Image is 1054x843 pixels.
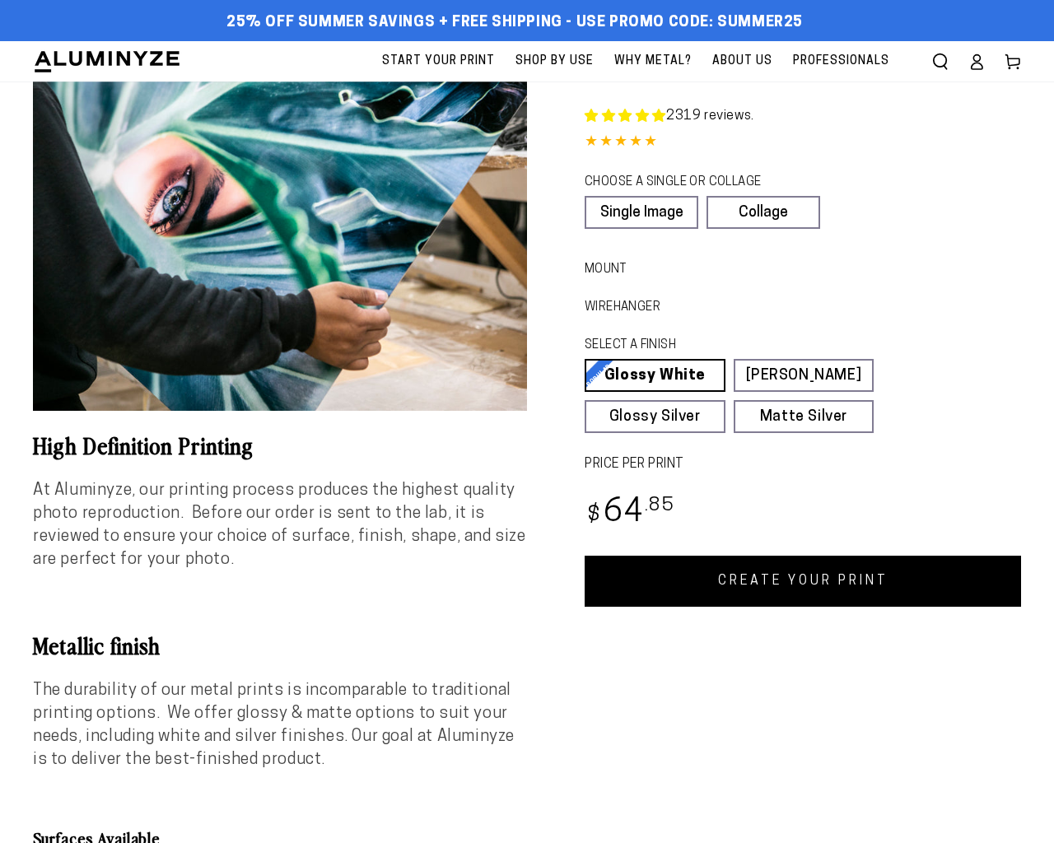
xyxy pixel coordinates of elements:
span: Professionals [793,51,889,72]
a: Matte Silver [734,400,874,433]
bdi: 64 [585,497,674,529]
a: Start Your Print [374,41,503,82]
a: About Us [704,41,781,82]
span: Why Metal? [614,51,692,72]
a: Professionals [785,41,898,82]
legend: Mount [585,261,610,279]
a: CREATE YOUR PRINT [585,556,1021,607]
a: Glossy White [585,359,725,392]
summary: Search our site [922,44,958,80]
a: Glossy Silver [585,400,725,433]
a: Why Metal? [606,41,700,82]
legend: WireHanger [585,299,631,317]
a: Shop By Use [507,41,602,82]
label: PRICE PER PRINT [585,455,1021,474]
div: 4.85 out of 5.0 stars [585,131,1021,155]
span: The durability of our metal prints is incomparable to traditional printing options. We offer glos... [33,682,515,768]
legend: CHOOSE A SINGLE OR COLLAGE [585,174,804,192]
a: [PERSON_NAME] [734,359,874,392]
a: Single Image [585,196,698,229]
span: 25% off Summer Savings + Free Shipping - Use Promo Code: SUMMER25 [226,14,803,32]
b: Metallic finish [33,629,161,660]
span: At Aluminyze, our printing process produces the highest quality photo reproduction. Before our or... [33,482,526,568]
img: Aluminyze [33,49,181,74]
span: About Us [712,51,772,72]
span: Start Your Print [382,51,495,72]
legend: SELECT A FINISH [585,337,840,355]
span: Shop By Use [515,51,594,72]
sup: .85 [645,496,674,515]
a: Collage [707,196,820,229]
span: $ [587,505,601,527]
b: High Definition Printing [33,429,254,460]
media-gallery: Gallery Viewer [33,82,527,411]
